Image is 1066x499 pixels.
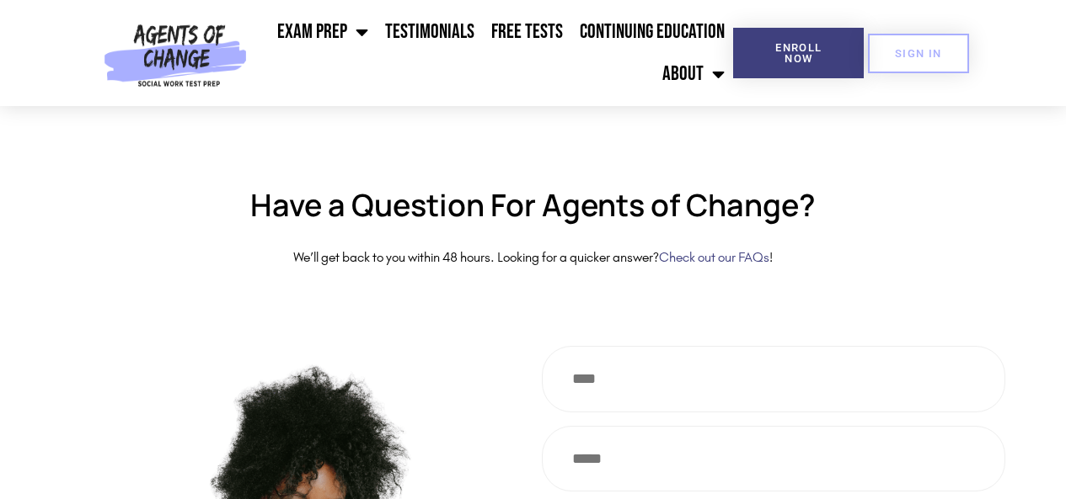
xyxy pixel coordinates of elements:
a: About [654,53,733,95]
span: Enroll Now [760,42,837,64]
a: Free Tests [483,11,571,53]
a: Exam Prep [269,11,377,53]
h2: Have a Question For Agents of Change? [62,190,1005,220]
a: SIGN IN [868,34,969,73]
center: We’ll get back to you within 48 hours. Looking for a quicker answer? ! [62,246,1005,270]
a: Check out our FAQs [659,249,769,265]
a: Continuing Education [571,11,733,53]
nav: Menu [254,11,733,95]
a: Enroll Now [733,28,864,78]
span: SIGN IN [895,48,942,59]
a: Testimonials [377,11,483,53]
